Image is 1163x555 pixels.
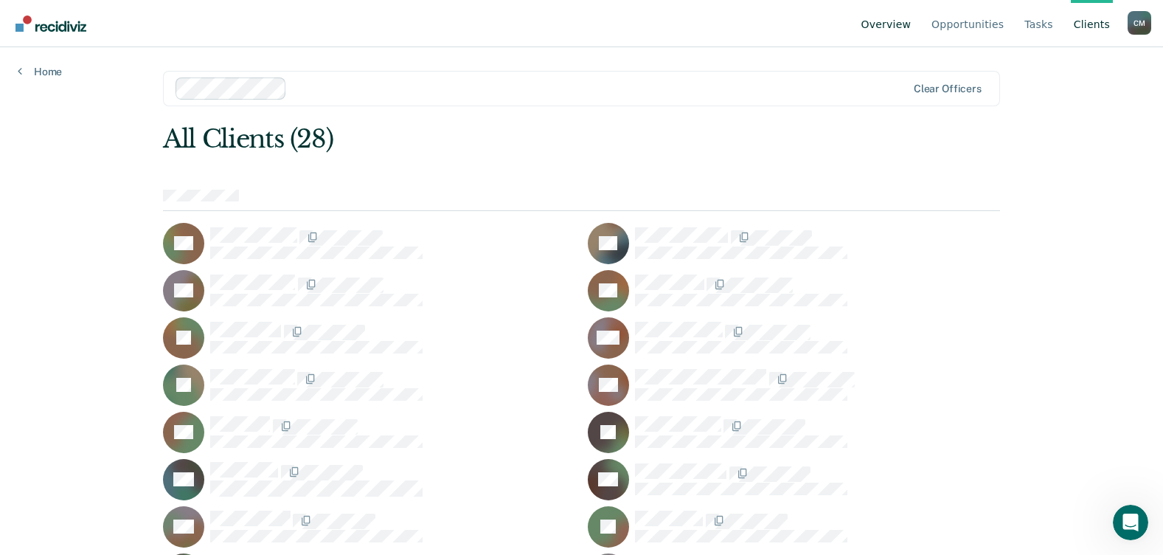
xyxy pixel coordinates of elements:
div: C M [1128,11,1151,35]
img: Recidiviz [15,15,86,32]
a: Home [18,65,62,78]
iframe: Intercom live chat [1113,505,1148,540]
button: Profile dropdown button [1128,11,1151,35]
div: Clear officers [914,83,982,95]
div: All Clients (28) [163,124,833,154]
